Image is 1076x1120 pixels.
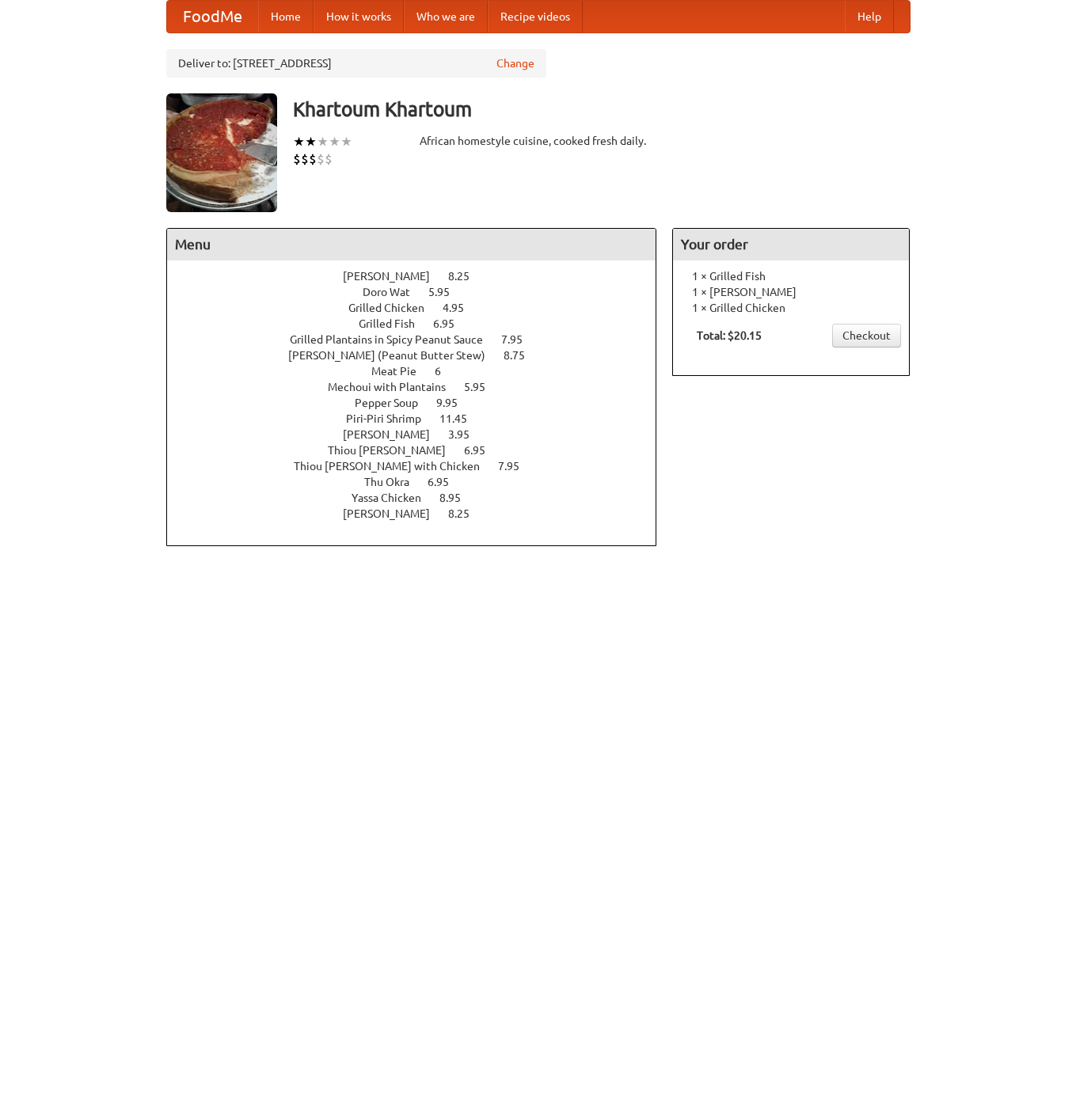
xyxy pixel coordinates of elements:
[328,381,515,393] a: Mechoui with Plantains 5.95
[314,1,404,32] a: How it works
[343,507,499,520] a: [PERSON_NAME] 8.25
[328,444,462,457] span: Thiou [PERSON_NAME]
[439,492,477,504] span: 8.95
[325,150,333,168] li: $
[167,1,258,32] a: FoodMe
[443,302,480,314] span: 4.95
[681,300,901,316] li: 1 × Grilled Chicken
[420,133,657,149] div: African homestyle cuisine, cooked fresh daily.
[305,133,317,150] li: ★
[448,428,485,441] span: 3.95
[343,428,499,441] a: [PERSON_NAME] 3.95
[352,492,490,504] a: Yassa Chicken 8.95
[301,150,309,168] li: $
[448,507,485,520] span: 8.25
[832,324,901,347] a: Checkout
[436,397,473,409] span: 9.95
[317,150,325,168] li: $
[348,302,493,314] a: Grilled Chicken 4.95
[448,270,485,283] span: 8.25
[496,55,534,71] a: Change
[501,333,538,346] span: 7.95
[343,428,446,441] span: [PERSON_NAME]
[293,93,911,125] h3: Khartoum Khartoum
[167,229,656,260] h4: Menu
[464,381,501,393] span: 5.95
[288,349,501,362] span: [PERSON_NAME] (Peanut Butter Stew)
[428,476,465,488] span: 6.95
[363,286,426,298] span: Doro Wat
[328,444,515,457] a: Thiou [PERSON_NAME] 6.95
[343,507,446,520] span: [PERSON_NAME]
[258,1,314,32] a: Home
[355,397,434,409] span: Pepper Soup
[363,286,479,298] a: Doro Wat 5.95
[697,329,762,342] b: Total: $20.15
[293,133,305,150] li: ★
[504,349,541,362] span: 8.75
[329,133,340,150] li: ★
[359,317,431,330] span: Grilled Fish
[294,460,549,473] a: Thiou [PERSON_NAME] with Chicken 7.95
[348,302,440,314] span: Grilled Chicken
[317,133,329,150] li: ★
[290,333,552,346] a: Grilled Plantains in Spicy Peanut Sauce 7.95
[346,412,496,425] a: Piri-Piri Shrimp 11.45
[340,133,352,150] li: ★
[845,1,894,32] a: Help
[166,49,546,78] div: Deliver to: [STREET_ADDRESS]
[439,412,483,425] span: 11.45
[498,460,535,473] span: 7.95
[371,365,432,378] span: Meat Pie
[359,317,484,330] a: Grilled Fish 6.95
[290,333,499,346] span: Grilled Plantains in Spicy Peanut Sauce
[428,286,466,298] span: 5.95
[681,268,901,284] li: 1 × Grilled Fish
[464,444,501,457] span: 6.95
[309,150,317,168] li: $
[673,229,909,260] h4: Your order
[371,365,470,378] a: Meat Pie 6
[364,476,425,488] span: Thu Okra
[343,270,446,283] span: [PERSON_NAME]
[355,397,487,409] a: Pepper Soup 9.95
[288,349,554,362] a: [PERSON_NAME] (Peanut Butter Stew) 8.75
[433,317,470,330] span: 6.95
[352,492,437,504] span: Yassa Chicken
[343,270,499,283] a: [PERSON_NAME] 8.25
[328,381,462,393] span: Mechoui with Plantains
[294,460,496,473] span: Thiou [PERSON_NAME] with Chicken
[364,476,478,488] a: Thu Okra 6.95
[346,412,437,425] span: Piri-Piri Shrimp
[404,1,488,32] a: Who we are
[488,1,583,32] a: Recipe videos
[166,93,277,212] img: angular.jpg
[681,284,901,300] li: 1 × [PERSON_NAME]
[293,150,301,168] li: $
[435,365,457,378] span: 6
